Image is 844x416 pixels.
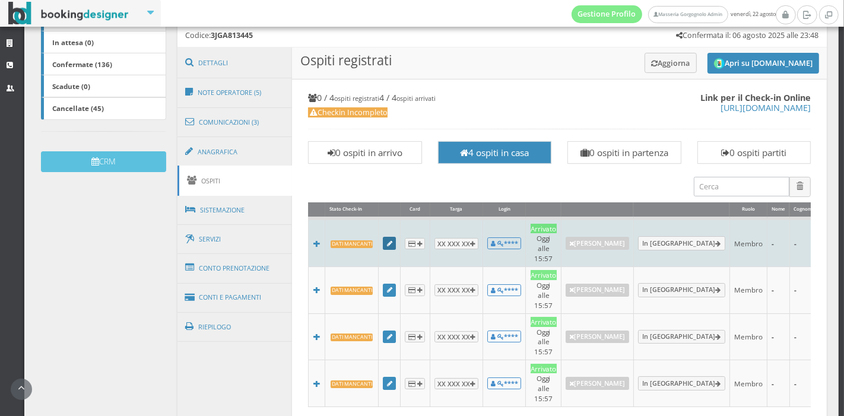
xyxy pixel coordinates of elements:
td: - [767,360,790,407]
td: Oggi alle 15:57 [526,266,561,313]
h4: 0 / 4 4 / 4 [308,93,811,103]
a: Anagrafica [177,136,293,167]
a: [PERSON_NAME] [566,284,629,297]
td: Oggi alle 15:57 [526,218,561,266]
a: [URL][DOMAIN_NAME] [721,102,811,113]
a: Masseria Gorgognolo Admin [648,6,728,23]
div: Targa [430,202,483,217]
h5: Codice: [185,31,253,40]
b: Confermate (136) [52,59,112,69]
div: Arrivato [531,317,557,327]
h3: 0 ospiti in partenza [573,147,675,158]
a: In [GEOGRAPHIC_DATA] [638,330,725,344]
td: - [767,313,790,360]
div: Login [483,202,525,217]
div: Ruolo [730,202,767,217]
button: Aggiorna [645,53,697,72]
td: Oggi alle 15:57 [526,360,561,407]
a: Riepilogo [177,312,293,342]
h5: Confermata il: 06 agosto 2025 alle 23:48 [676,31,819,40]
td: Membro [729,266,767,313]
a: [PERSON_NAME] [566,237,629,250]
h3: Ospiti registrati [292,47,827,80]
div: Cognome [790,202,820,217]
td: - [789,313,820,360]
div: Stato Check-In [325,202,378,217]
button: XX XXX XX [434,284,478,296]
div: Arrivato [531,224,557,234]
a: [PERSON_NAME] [566,377,629,390]
b: Cancellate (45) [52,103,104,113]
b: Link per il Check-in Online [700,92,811,103]
input: Cerca [694,177,789,196]
small: ospiti arrivati [396,94,436,103]
a: Confermate (136) [41,53,166,75]
b: 3JGA813445 [211,30,253,40]
a: Servizi [177,224,293,255]
a: Dettagli [177,47,293,78]
a: Conto Prenotazione [177,253,293,284]
img: BookingDesigner.com [8,2,129,25]
a: Sistemazione [177,195,293,226]
td: Oggi alle 15:57 [526,313,561,360]
td: Membro [729,313,767,360]
h3: 0 ospiti partiti [703,147,805,158]
h3: 4 ospiti in casa [444,147,545,158]
a: [PERSON_NAME] [566,331,629,344]
td: - [789,266,820,313]
small: ospiti registrati [334,94,379,103]
td: - [767,218,790,266]
b: In attesa (0) [52,37,94,47]
a: Conti e Pagamenti [177,282,293,313]
span: venerdì, 22 agosto [572,5,776,23]
button: XX XXX XX [434,238,478,249]
a: Scadute (0) [41,75,166,97]
button: CRM [41,151,166,172]
a: In [GEOGRAPHIC_DATA] [638,236,725,250]
td: Membro [729,218,767,266]
div: Card [401,202,429,217]
button: XX XXX XX [434,331,478,342]
div: Nome [767,202,789,217]
b: Dati mancanti [331,380,373,388]
a: Comunicazioni (3) [177,107,293,138]
a: Cancellate (45) [41,97,166,120]
a: In [GEOGRAPHIC_DATA] [638,376,725,390]
a: Ospiti [177,166,293,196]
button: Apri su [DOMAIN_NAME] [707,53,819,74]
a: In attesa (0) [41,31,166,53]
div: Arrivato [531,270,557,280]
a: In [GEOGRAPHIC_DATA] [638,283,725,297]
span: Checkin Incompleto [308,107,388,118]
td: - [789,360,820,407]
td: - [789,218,820,266]
div: Arrivato [531,364,557,374]
h3: 0 ospiti in arrivo [314,147,415,158]
b: Dati mancanti [331,287,373,294]
b: Dati mancanti [331,334,373,341]
b: Scadute (0) [52,81,90,91]
a: Note Operatore (5) [177,77,293,108]
b: Dati mancanti [331,240,373,248]
a: Gestione Profilo [572,5,643,23]
button: XX XXX XX [434,378,478,389]
td: Membro [729,360,767,407]
img: circle_logo_thumb.png [714,58,725,69]
td: - [767,266,790,313]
